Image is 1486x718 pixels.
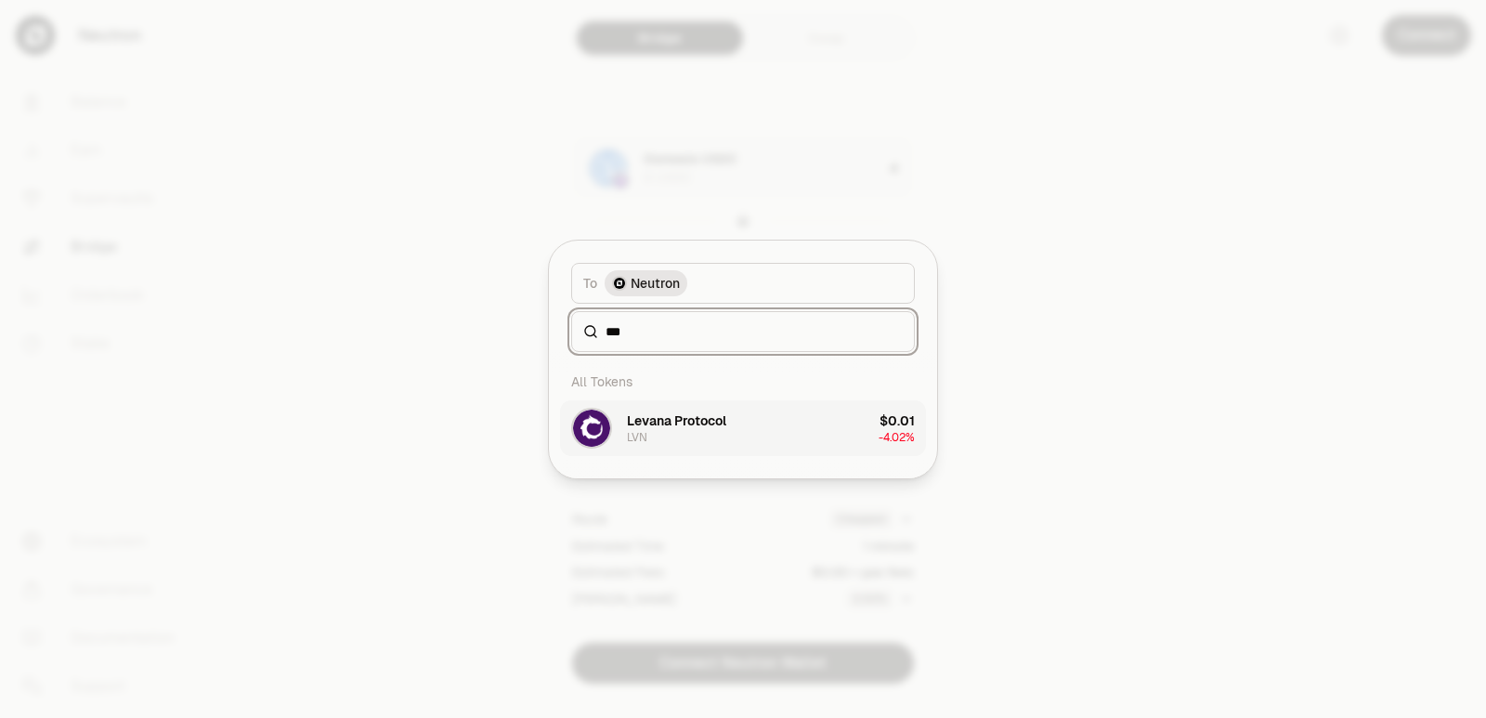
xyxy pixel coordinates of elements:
[627,411,726,430] div: Levana Protocol
[573,410,610,447] img: LVN Logo
[880,411,915,430] div: $0.01
[879,430,915,445] span: -4.02%
[631,274,680,293] span: Neutron
[571,263,915,304] button: ToNeutron LogoNeutron
[560,400,926,456] button: LVN LogoLevana ProtocolLVN$0.01-4.02%
[583,274,597,293] span: To
[614,278,625,289] img: Neutron Logo
[560,363,926,400] div: All Tokens
[627,430,647,445] div: LVN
